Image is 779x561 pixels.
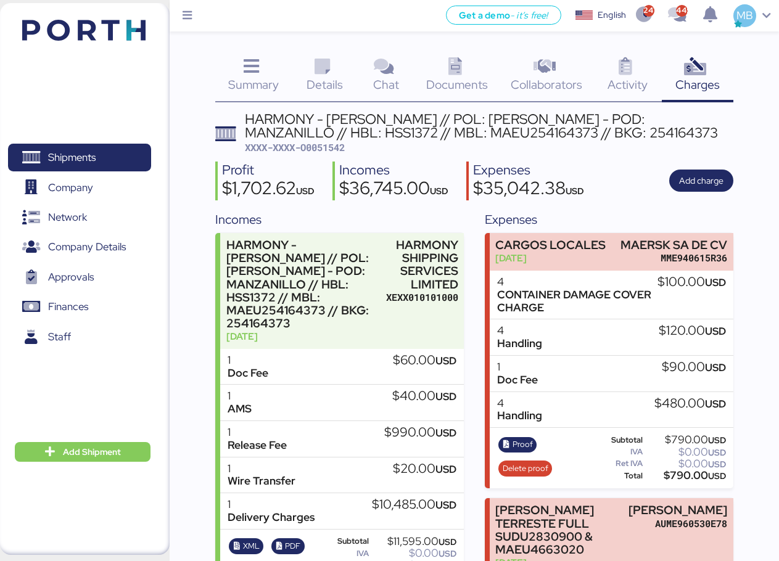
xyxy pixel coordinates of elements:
span: USD [439,548,456,559]
div: $10,485.00 [372,498,456,512]
span: PDF [285,539,300,553]
div: Release Fee [228,439,287,452]
div: $480.00 [654,397,726,411]
button: Menu [177,6,198,27]
div: 4 [497,276,657,289]
div: $990.00 [384,426,456,440]
div: $100.00 [657,276,726,289]
a: Company Details [8,233,151,261]
span: Chat [373,76,399,92]
div: 1 [228,354,268,367]
a: Staff [8,323,151,351]
span: Proof [513,438,533,451]
div: $1,702.62 [222,179,315,200]
div: $35,042.38 [473,179,584,200]
span: Collaborators [511,76,582,92]
div: 4 [497,324,542,337]
span: Charges [675,76,720,92]
div: 1 [228,462,295,475]
a: Approvals [8,263,151,292]
span: Company Details [48,238,126,256]
div: IVA [593,448,643,456]
span: Add Shipment [63,444,121,459]
a: Network [8,203,151,232]
div: $790.00 [645,471,726,480]
span: USD [435,354,456,367]
div: Handling [497,409,542,422]
div: MME940615R36 [620,252,727,264]
span: USD [435,462,456,476]
div: 1 [497,361,538,374]
span: USD [566,185,584,197]
div: MAERSK SA DE CV [620,239,727,252]
div: Subtotal [593,436,643,444]
div: Incomes [215,210,464,229]
span: USD [439,536,456,547]
div: Delivery Charges [228,511,315,524]
div: 1 [228,426,287,439]
div: Subtotal [323,537,369,546]
div: HARMONY SHIPPING SERVICES LIMITED [386,239,458,291]
span: XML [243,539,260,553]
span: Summary [228,76,279,92]
div: [DATE] [495,252,606,264]
span: USD [705,397,726,411]
a: Shipments [8,144,151,172]
span: USD [435,426,456,440]
button: Proof [498,437,537,453]
span: USD [435,498,456,512]
span: USD [708,435,726,446]
span: Company [48,179,93,197]
div: Handling [497,337,542,350]
div: 1 [228,390,252,403]
div: $60.00 [393,354,456,367]
div: $0.00 [645,459,726,469]
div: Total [593,472,643,480]
div: 1 [228,498,315,511]
span: Activity [608,76,648,92]
div: Doc Fee [497,374,538,387]
span: Staff [48,328,71,346]
div: XEXX010101000 [386,291,458,304]
span: USD [435,390,456,403]
button: Add charge [669,170,733,192]
span: XXXX-XXXX-O0051542 [245,141,345,154]
span: Network [48,208,87,226]
span: USD [705,276,726,289]
div: CONTAINER DAMAGE COVER CHARGE [497,289,657,314]
div: AUME960530E78 [629,517,727,530]
div: $36,745.00 [339,179,448,200]
div: $120.00 [659,324,726,338]
div: Expenses [485,210,733,229]
span: Add charge [679,173,723,188]
a: Company [8,173,151,202]
div: Ret IVA [593,459,643,468]
div: [PERSON_NAME] TERRESTE FULL SUDU2830900 & MAEU4663020 [495,504,622,556]
div: [DATE] [226,330,380,343]
div: $0.00 [371,549,456,558]
div: Doc Fee [228,367,268,380]
button: Add Shipment [15,442,150,462]
span: Shipments [48,149,96,166]
span: USD [708,470,726,481]
div: CARGOS LOCALES [495,239,606,252]
span: USD [705,324,726,338]
div: English [598,9,626,22]
span: MB [736,7,753,23]
span: Documents [426,76,488,92]
div: Expenses [473,162,584,179]
div: 4 [497,397,542,410]
span: USD [430,185,448,197]
div: $20.00 [393,462,456,476]
span: USD [705,361,726,374]
div: AMS [228,403,252,416]
div: $790.00 [645,435,726,444]
div: $40.00 [392,390,456,403]
span: Approvals [48,268,94,286]
span: Finances [48,298,88,316]
div: HARMONY - [PERSON_NAME] // POL: [PERSON_NAME] - POD: MANZANILLO // HBL: HSS1372 // MBL: MAEU25416... [226,239,380,330]
a: Finances [8,293,151,321]
span: USD [708,447,726,458]
button: Delete proof [498,461,552,477]
div: Incomes [339,162,448,179]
